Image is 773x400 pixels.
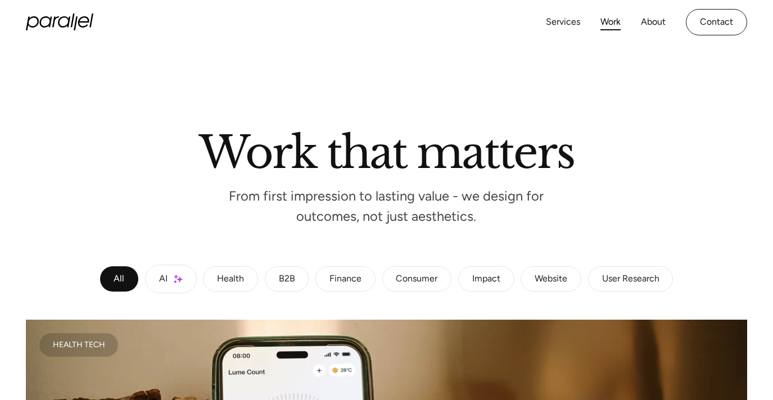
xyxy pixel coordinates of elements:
a: home [26,13,93,30]
a: Work [600,14,621,30]
div: All [114,276,124,283]
div: Finance [329,276,361,283]
div: B2B [279,276,295,283]
a: About [641,14,666,30]
div: Consumer [396,276,437,283]
div: AI [159,276,168,283]
p: From first impression to lasting value - we design for outcomes, not just aesthetics. [218,191,555,221]
h2: Work that matters [77,132,695,169]
div: Health Tech [53,342,105,348]
div: Website [535,276,567,283]
a: Contact [686,9,747,35]
div: Impact [472,276,500,283]
div: Health [217,276,244,283]
a: Services [546,14,580,30]
div: User Research [602,276,659,283]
